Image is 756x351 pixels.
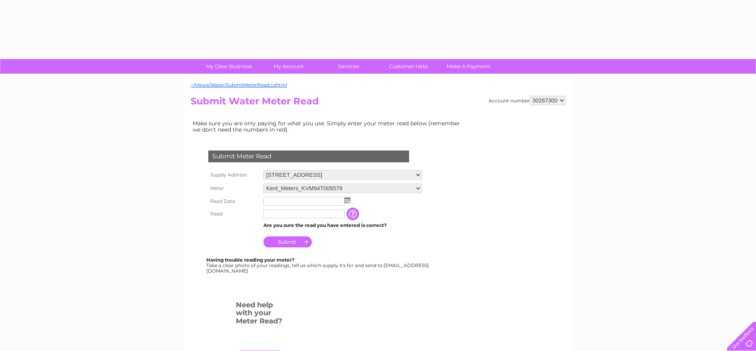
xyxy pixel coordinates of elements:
input: Submit [263,236,312,247]
td: Are you sure the read you have entered is correct? [261,220,424,230]
img: ... [345,197,350,203]
div: Submit Meter Read [208,150,409,162]
th: Read Date [206,195,261,208]
h2: Submit Water Meter Read [191,96,565,111]
a: Make A Payment [436,59,501,74]
h3: Need help with your Meter Read? [236,299,284,329]
b: Having trouble reading your meter? [206,257,295,263]
a: Services [316,59,381,74]
th: Meter [206,182,261,195]
input: Information [346,208,361,220]
th: Read [206,208,261,220]
th: Supply Address [206,168,261,182]
a: My Clear Business [196,59,261,74]
a: ~/Views/Water/SubmitMeterRead.cshtml [191,82,287,88]
div: Account number [489,96,565,105]
td: Make sure you are only paying for what you use. Simply enter your meter read below (remember we d... [191,118,466,135]
a: My Account [256,59,321,74]
a: Customer Help [376,59,441,74]
div: Take a clear photo of your readings, tell us which supply it's for and send to [EMAIL_ADDRESS][DO... [206,257,430,273]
